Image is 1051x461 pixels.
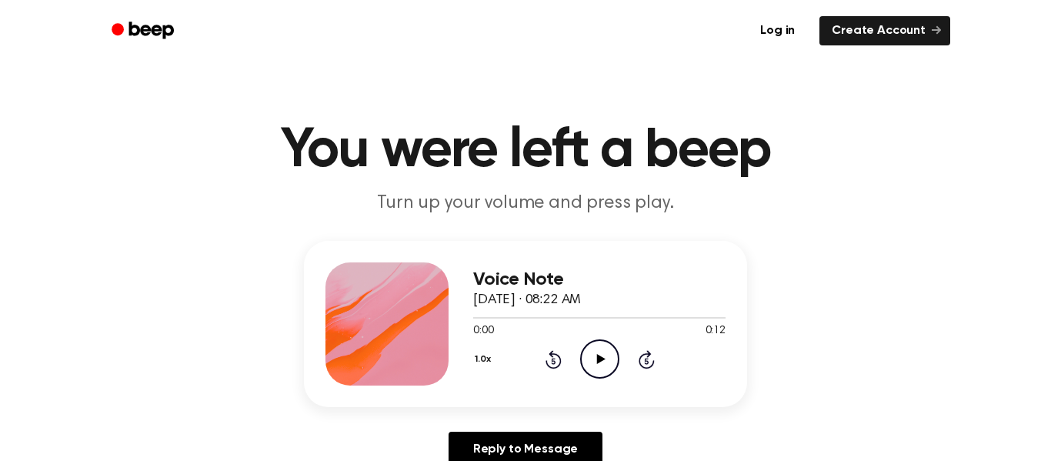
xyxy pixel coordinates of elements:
button: 1.0x [473,346,496,372]
span: 0:12 [706,323,726,339]
h3: Voice Note [473,269,726,290]
span: 0:00 [473,323,493,339]
span: [DATE] · 08:22 AM [473,293,581,307]
a: Create Account [819,16,950,45]
a: Beep [101,16,188,46]
p: Turn up your volume and press play. [230,191,821,216]
h1: You were left a beep [132,123,919,179]
a: Log in [745,13,810,48]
